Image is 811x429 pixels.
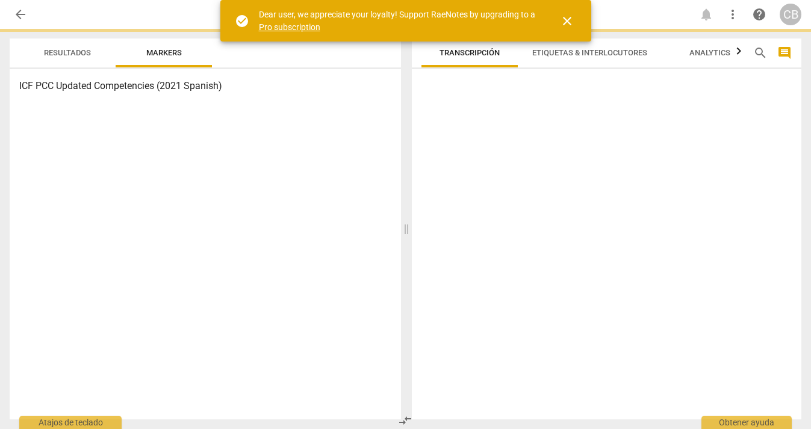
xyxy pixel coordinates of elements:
[398,413,412,428] span: compare_arrows
[752,7,766,22] span: help
[532,48,647,57] span: Etiquetas & Interlocutores
[553,7,582,35] button: Cerrar
[560,14,574,28] span: close
[701,416,792,429] div: Obtener ayuda
[44,48,91,57] span: Resultados
[146,48,182,57] span: Markers
[777,46,792,60] span: comment
[13,7,28,22] span: arrow_back
[689,48,730,57] span: Analytics
[235,14,249,28] span: check_circle
[19,416,122,429] div: Atajos de teclado
[440,48,500,57] span: Transcripción
[775,43,794,63] button: Mostrar/Ocultar comentarios
[753,46,768,60] span: search
[748,4,770,25] a: Obtener ayuda
[780,4,801,25] button: CB
[726,7,740,22] span: more_vert
[751,43,770,63] button: Buscar
[19,79,391,93] h3: ICF PCC Updated Competencies (2021 Spanish)
[259,8,538,33] div: Dear user, we appreciate your loyalty! Support RaeNotes by upgrading to a
[259,22,320,32] a: Pro subscription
